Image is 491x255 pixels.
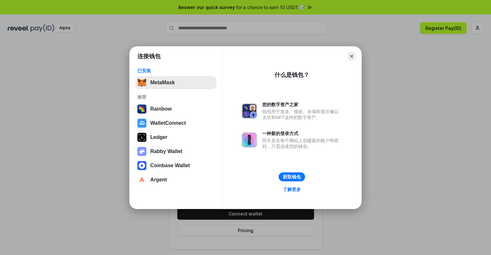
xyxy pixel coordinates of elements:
div: Coinbase Wallet [150,163,190,168]
div: 已安装 [137,68,214,74]
img: svg+xml,%3Csvg%20width%3D%2228%22%20height%3D%2228%22%20viewBox%3D%220%200%2028%2028%22%20fill%3D... [137,161,146,170]
img: svg+xml,%3Csvg%20width%3D%2228%22%20height%3D%2228%22%20viewBox%3D%220%200%2028%2028%22%20fill%3D... [137,119,146,128]
div: 推荐 [137,94,214,100]
button: Coinbase Wallet [135,159,216,172]
div: 您的数字资产之家 [262,102,342,107]
button: Close [347,52,356,61]
button: Argent [135,173,216,186]
div: Ledger [150,134,167,140]
h1: 连接钱包 [137,52,161,60]
div: 而不是在每个网站上创建新的账户和密码，只需连接您的钱包。 [262,138,342,149]
button: 获取钱包 [279,172,305,181]
button: Rainbow [135,103,216,115]
img: svg+xml,%3Csvg%20xmlns%3D%22http%3A%2F%2Fwww.w3.org%2F2000%2Fsvg%22%20fill%3D%22none%22%20viewBox... [137,147,146,156]
img: svg+xml,%3Csvg%20xmlns%3D%22http%3A%2F%2Fwww.w3.org%2F2000%2Fsvg%22%20fill%3D%22none%22%20viewBox... [242,132,257,148]
div: WalletConnect [150,120,186,126]
img: svg+xml,%3Csvg%20width%3D%22120%22%20height%3D%22120%22%20viewBox%3D%220%200%20120%20120%22%20fil... [137,105,146,114]
div: Rabby Wallet [150,149,182,154]
div: 什么是钱包？ [274,71,309,79]
div: 了解更多 [283,187,301,192]
button: WalletConnect [135,117,216,130]
div: Argent [150,177,167,183]
div: Rainbow [150,106,172,112]
div: 一种新的登录方式 [262,131,342,136]
img: svg+xml,%3Csvg%20width%3D%2228%22%20height%3D%2228%22%20viewBox%3D%220%200%2028%2028%22%20fill%3D... [137,175,146,184]
a: 了解更多 [279,185,305,194]
button: Ledger [135,131,216,144]
img: svg+xml,%3Csvg%20xmlns%3D%22http%3A%2F%2Fwww.w3.org%2F2000%2Fsvg%22%20width%3D%2228%22%20height%3... [137,133,146,142]
div: MetaMask [150,80,175,86]
div: 获取钱包 [283,174,301,180]
img: svg+xml,%3Csvg%20xmlns%3D%22http%3A%2F%2Fwww.w3.org%2F2000%2Fsvg%22%20fill%3D%22none%22%20viewBox... [242,103,257,119]
div: 钱包用于发送、接收、存储和显示像以太坊和NFT这样的数字资产。 [262,109,342,120]
button: Rabby Wallet [135,145,216,158]
img: svg+xml,%3Csvg%20fill%3D%22none%22%20height%3D%2233%22%20viewBox%3D%220%200%2035%2033%22%20width%... [137,78,146,87]
button: MetaMask [135,76,216,89]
